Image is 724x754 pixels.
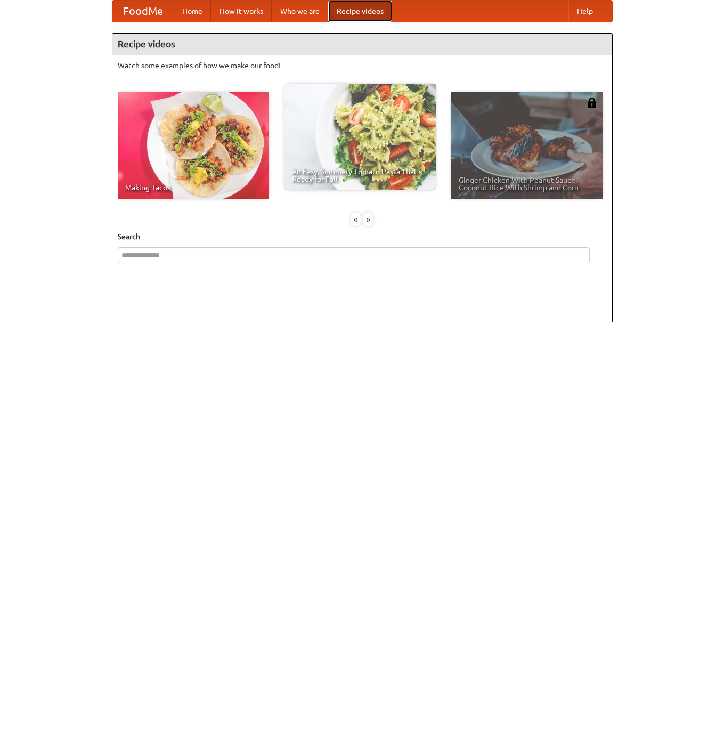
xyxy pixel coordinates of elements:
h4: Recipe videos [112,34,612,55]
a: Recipe videos [328,1,392,22]
a: Who we are [272,1,328,22]
div: « [351,213,361,226]
a: FoodMe [112,1,174,22]
div: » [363,213,373,226]
a: Making Tacos [118,92,269,199]
h5: Search [118,231,607,242]
span: Making Tacos [125,184,262,191]
img: 483408.png [587,98,597,108]
a: An Easy, Summery Tomato Pasta That's Ready for Fall [284,84,436,190]
p: Watch some examples of how we make our food! [118,60,607,71]
a: How it works [211,1,272,22]
a: Help [568,1,601,22]
span: An Easy, Summery Tomato Pasta That's Ready for Fall [292,168,428,183]
a: Home [174,1,211,22]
